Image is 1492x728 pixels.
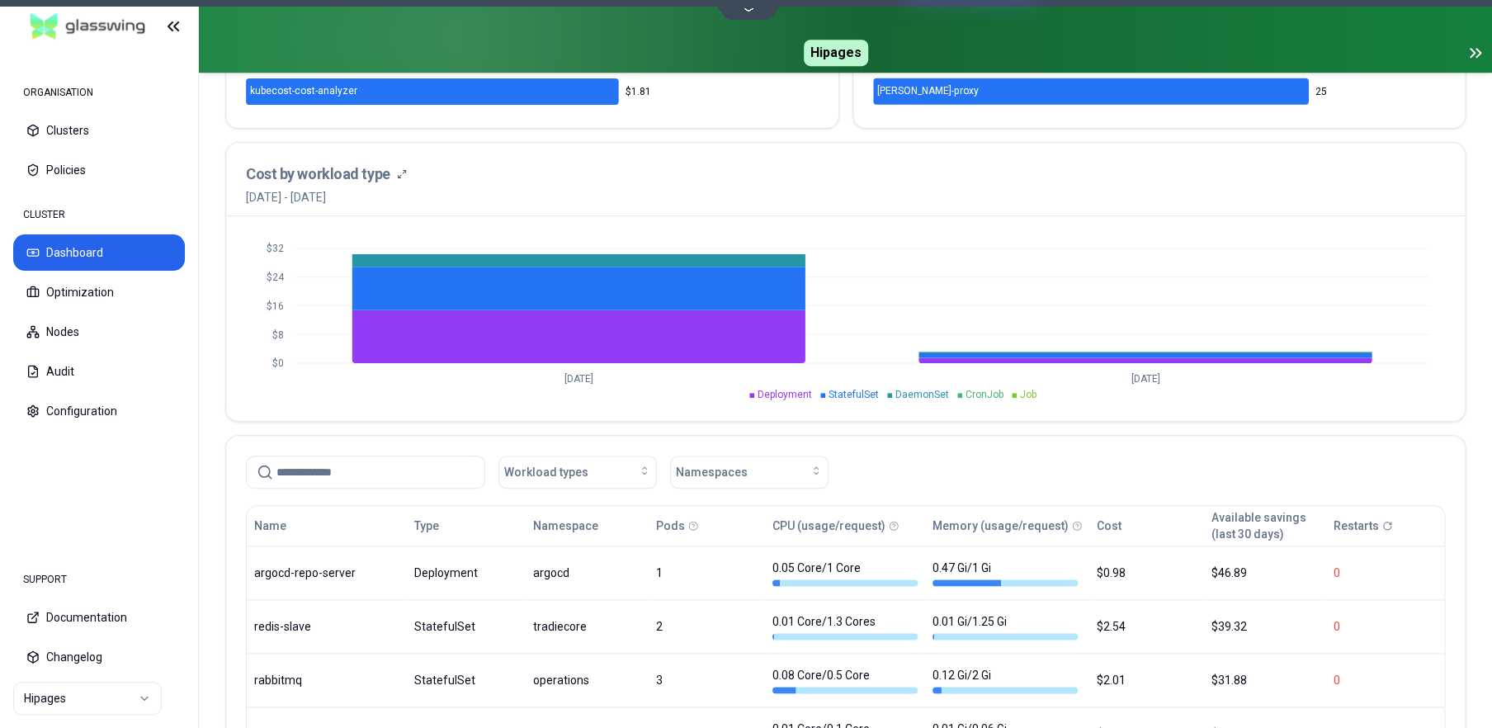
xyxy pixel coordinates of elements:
div: 0.01 Gi / 1.25 Gi [932,613,1078,640]
button: Namespace [533,509,598,542]
div: ORGANISATION [13,76,185,109]
tspan: $0 [272,357,284,369]
span: Workload types [504,464,588,480]
div: $31.88 [1211,672,1319,688]
div: $2.01 [1097,672,1197,688]
div: 1 [656,565,758,581]
div: 0.05 Core / 1 Core [772,560,918,586]
button: Changelog [13,639,185,675]
button: Optimization [13,274,185,310]
div: Deployment [414,565,518,581]
tspan: $32 [267,243,284,254]
div: redis-slave [254,618,399,635]
div: $39.32 [1211,618,1319,635]
button: Nodes [13,314,185,350]
div: 3 [656,672,758,688]
div: SUPPORT [13,563,185,596]
img: GlassWing [24,7,152,46]
span: Deployment [758,389,812,400]
div: StatefulSet [414,618,518,635]
span: DaemonSet [895,389,949,400]
div: 0.08 Core / 0.5 Core [772,667,918,693]
button: Cost [1097,509,1121,542]
div: argocd [533,565,639,581]
span: [DATE] - [DATE] [246,189,407,206]
button: Memory (usage/request) [932,509,1069,542]
span: Namespaces [676,464,748,480]
div: 0.12 Gi / 2 Gi [932,667,1078,693]
div: StatefulSet [414,672,518,688]
div: CLUSTER [13,198,185,231]
div: $2.54 [1097,618,1197,635]
tspan: $8 [272,329,284,341]
div: rabbitmq [254,672,399,688]
button: CPU (usage/request) [772,509,885,542]
button: Clusters [13,112,185,149]
button: Policies [13,152,185,188]
button: Dashboard [13,234,185,271]
span: Hipages [804,40,868,66]
tspan: [DATE] [564,373,593,385]
span: CronJob [966,389,1003,400]
div: 0.47 Gi / 1 Gi [932,560,1078,586]
button: Configuration [13,393,185,429]
tspan: $24 [267,272,285,283]
div: 0 [1334,565,1437,581]
tspan: $16 [267,300,284,312]
button: Documentation [13,599,185,636]
span: Job [1020,389,1036,400]
div: tradiecore [533,618,639,635]
h3: Cost by workload type [246,163,390,186]
div: $46.89 [1211,565,1319,581]
div: 0.01 Core / 1.3 Cores [772,613,918,640]
button: Audit [13,353,185,390]
div: argocd-repo-server [254,565,399,581]
button: Namespaces [670,456,829,489]
button: Available savings(last 30 days) [1211,509,1306,542]
div: 2 [656,618,758,635]
div: operations [533,672,639,688]
p: Restarts [1334,518,1379,534]
button: Pods [656,509,685,542]
tspan: [DATE] [1131,373,1159,385]
div: $0.98 [1097,565,1197,581]
div: 0 [1334,672,1437,688]
button: Name [254,509,286,542]
span: StatefulSet [829,389,879,400]
button: Type [414,509,439,542]
div: 0 [1334,618,1437,635]
button: Workload types [498,456,657,489]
